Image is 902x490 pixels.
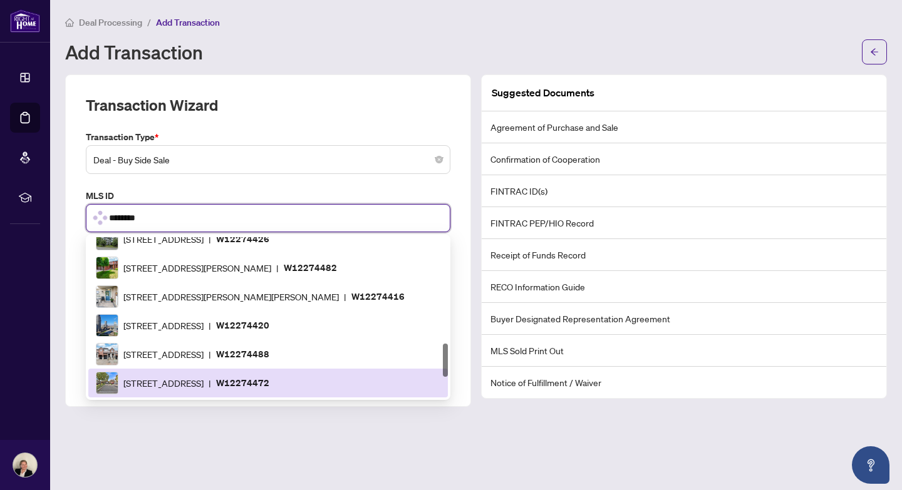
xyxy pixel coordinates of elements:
[216,232,269,246] p: W12274426
[482,335,886,367] li: MLS Sold Print Out
[96,257,118,278] img: IMG-W12274482_1.jpg
[482,207,886,239] li: FINTRAC PEP/HIO Record
[351,289,405,304] p: W12274416
[284,260,337,275] p: W12274482
[209,319,211,332] span: |
[209,347,211,361] span: |
[156,17,220,28] span: Add Transaction
[123,290,339,304] span: [STREET_ADDRESS][PERSON_NAME][PERSON_NAME]
[435,156,443,163] span: close-circle
[13,453,37,477] img: Profile Icon
[147,15,151,29] li: /
[10,9,40,33] img: logo
[482,367,886,398] li: Notice of Fulfillment / Waiver
[65,42,203,62] h1: Add Transaction
[216,318,269,332] p: W12274420
[216,347,269,361] p: W12274488
[93,148,443,171] span: Deal - Buy Side Sale
[86,130,450,144] label: Transaction Type
[123,347,204,361] span: [STREET_ADDRESS]
[482,239,886,271] li: Receipt of Funds Record
[344,290,346,304] span: |
[870,48,879,56] span: arrow-left
[482,143,886,175] li: Confirmation of Cooperation
[482,303,886,335] li: Buyer Designated Representation Agreement
[123,319,204,332] span: [STREET_ADDRESS]
[79,17,142,28] span: Deal Processing
[86,189,450,203] label: MLS ID
[492,85,594,101] article: Suggested Documents
[123,376,204,390] span: [STREET_ADDRESS]
[96,286,118,307] img: IMG-W12274416_1.jpg
[852,446,889,484] button: Open asap
[123,232,204,246] span: [STREET_ADDRESS]
[276,261,279,275] span: |
[96,372,118,394] img: IMG-W12274472_1.jpg
[96,344,118,365] img: IMG-W12274488_1.jpg
[209,232,211,246] span: |
[482,175,886,207] li: FINTRAC ID(s)
[65,18,74,27] span: home
[96,228,118,250] img: IMG-W12274426_1.jpg
[209,376,211,390] span: |
[482,111,886,143] li: Agreement of Purchase and Sale
[482,271,886,303] li: RECO Information Guide
[96,315,118,336] img: IMG-W12274420_1.jpg
[123,261,271,275] span: [STREET_ADDRESS][PERSON_NAME]
[216,375,269,390] p: W12274472
[86,95,218,115] h2: Transaction Wizard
